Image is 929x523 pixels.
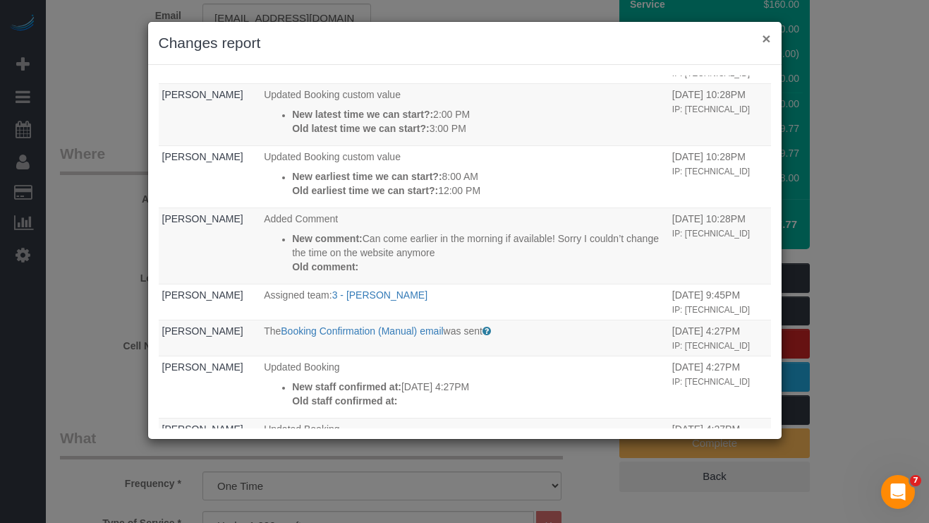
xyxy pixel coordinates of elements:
sui-modal: Changes report [148,22,782,439]
td: Who [159,284,261,320]
small: IP: [TECHNICAL_ID] [672,68,750,78]
small: IP: [TECHNICAL_ID] [672,305,750,315]
small: IP: [TECHNICAL_ID] [672,377,750,387]
td: When [669,320,771,356]
span: 7 [910,475,921,486]
strong: New comment: [292,233,363,244]
strong: Old comment: [292,261,358,272]
td: What [260,356,669,418]
p: Can come earlier in the morning if available! Sorry I couldn’t change the time on the website any... [292,232,665,260]
small: IP: [TECHNICAL_ID] [672,229,750,239]
a: Booking Confirmation (Manual) email [281,325,443,337]
p: 12:00 PM [292,184,665,198]
a: [PERSON_NAME] [162,151,243,162]
td: What [260,208,669,284]
span: Updated Booking [264,423,339,435]
span: Updated Booking custom value [264,89,401,100]
button: × [762,31,770,46]
span: Updated Booking custom value [264,151,401,162]
small: IP: [TECHNICAL_ID] [672,104,750,114]
strong: Old earliest time we can start?: [292,185,438,196]
a: [PERSON_NAME] [162,213,243,224]
strong: Old staff confirmed at: [292,395,397,407]
td: When [669,356,771,418]
span: Updated Booking [264,361,339,373]
td: When [669,208,771,284]
h3: Changes report [159,32,771,54]
td: When [669,83,771,145]
p: 3:00 PM [292,121,665,136]
td: Who [159,83,261,145]
td: What [260,320,669,356]
strong: New earliest time we can start?: [292,171,442,182]
p: 2:00 PM [292,107,665,121]
td: What [260,83,669,145]
a: [PERSON_NAME] [162,325,243,337]
p: 8:00 AM [292,169,665,184]
td: What [260,284,669,320]
span: was sent [444,325,482,337]
td: When [669,145,771,208]
a: [PERSON_NAME] [162,423,243,435]
strong: Old latest time we can start?: [292,123,430,134]
strong: New staff confirmed at: [292,381,401,392]
span: Added Comment [264,213,338,224]
a: [PERSON_NAME] [162,289,243,301]
td: What [260,145,669,208]
td: Who [159,208,261,284]
iframe: Intercom live chat [881,475,915,509]
a: [PERSON_NAME] [162,361,243,373]
span: The [264,325,281,337]
a: 3 - [PERSON_NAME] [332,289,427,301]
p: [DATE] 4:27PM [292,380,665,394]
small: IP: [TECHNICAL_ID] [672,167,750,176]
span: Assigned team: [264,289,332,301]
td: Who [159,145,261,208]
a: [PERSON_NAME] [162,89,243,100]
td: Who [159,356,261,418]
td: When [669,284,771,320]
small: IP: [TECHNICAL_ID] [672,341,750,351]
td: Who [159,320,261,356]
strong: New latest time we can start?: [292,109,433,120]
